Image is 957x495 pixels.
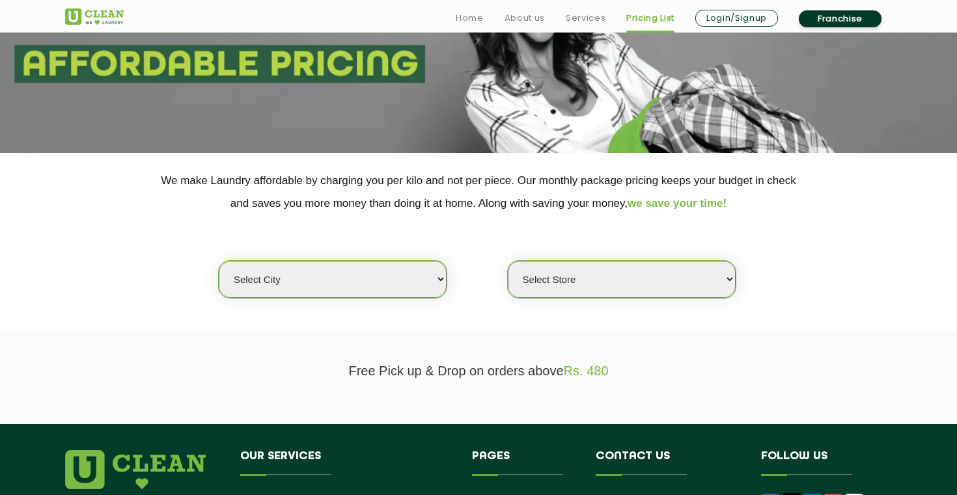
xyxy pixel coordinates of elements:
[505,10,545,26] a: About us
[564,364,609,378] span: Rs. 480
[65,364,892,379] p: Free Pick up & Drop on orders above
[65,8,124,25] img: UClean Laundry and Dry Cleaning
[240,450,452,475] h4: Our Services
[761,450,876,475] h4: Follow us
[472,450,577,475] h4: Pages
[626,10,674,26] a: Pricing List
[65,169,892,215] p: We make Laundry affordable by charging you per kilo and not per piece. Our monthly package pricin...
[628,197,727,209] span: we save your time!
[596,450,742,475] h4: Contact us
[456,10,484,26] a: Home
[65,450,206,489] img: logo.png
[799,10,881,27] a: Franchise
[695,10,778,27] a: Login/Signup
[566,10,605,26] a: Services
